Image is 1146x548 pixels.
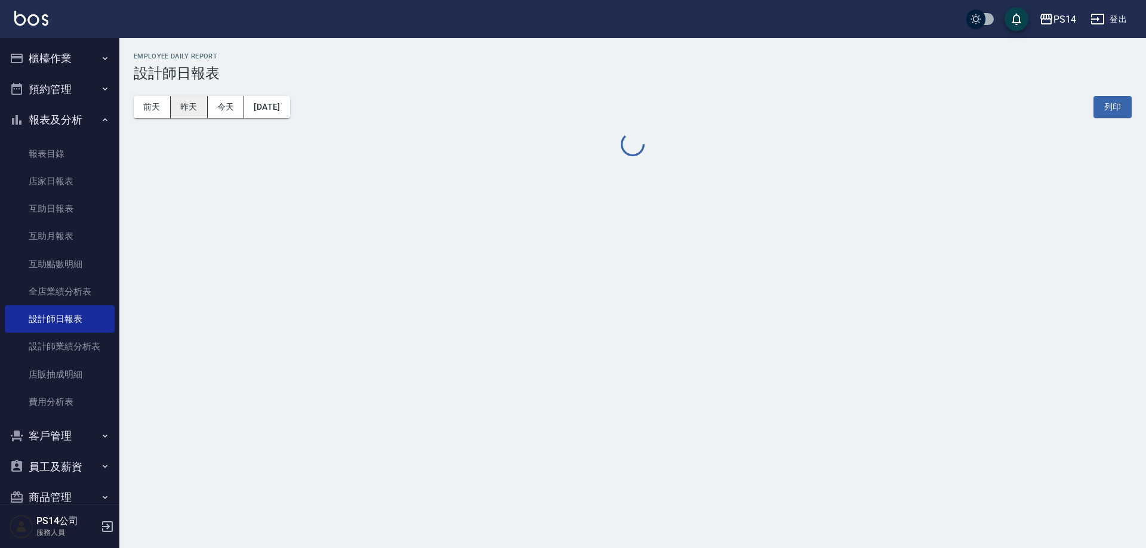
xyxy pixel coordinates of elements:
h3: 設計師日報表 [134,65,1132,82]
a: 互助點數明細 [5,250,115,278]
button: 櫃檯作業 [5,43,115,74]
a: 費用分析表 [5,388,115,416]
button: 今天 [208,96,245,118]
a: 設計師日報表 [5,305,115,333]
button: 登出 [1086,8,1132,30]
img: Logo [14,11,48,26]
p: 服務人員 [36,527,97,538]
h5: PS14公司 [36,515,97,527]
a: 互助日報表 [5,195,115,222]
button: 客戶管理 [5,420,115,451]
h2: Employee Daily Report [134,52,1132,60]
a: 報表目錄 [5,140,115,168]
a: 店家日報表 [5,168,115,195]
button: 前天 [134,96,171,118]
button: [DATE] [244,96,289,118]
button: PS14 [1034,7,1081,32]
a: 互助月報表 [5,222,115,250]
a: 全店業績分析表 [5,278,115,305]
button: 報表及分析 [5,104,115,135]
button: 預約管理 [5,74,115,105]
button: save [1005,7,1028,31]
button: 員工及薪資 [5,451,115,482]
button: 昨天 [171,96,208,118]
a: 店販抽成明細 [5,361,115,388]
a: 設計師業績分析表 [5,333,115,360]
button: 商品管理 [5,482,115,513]
button: 列印 [1093,96,1132,118]
img: Person [10,515,33,538]
div: PS14 [1053,12,1076,27]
